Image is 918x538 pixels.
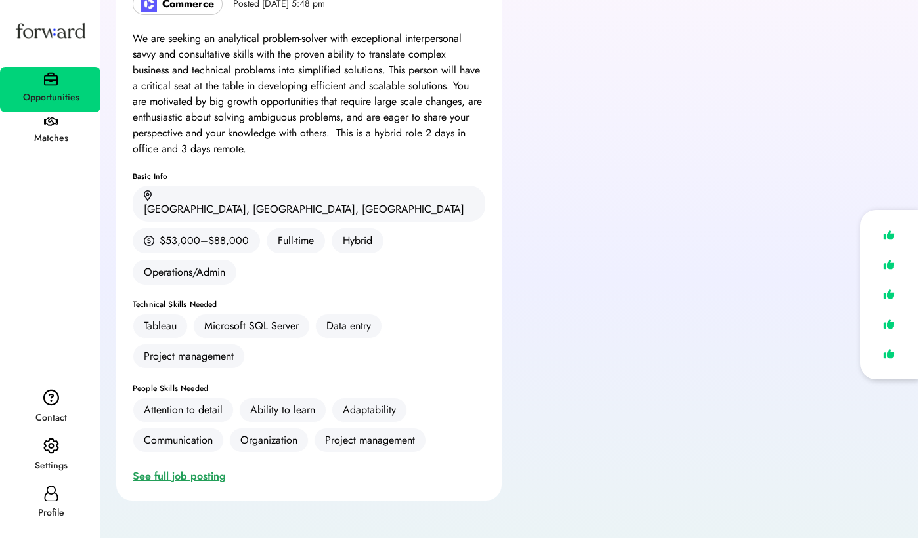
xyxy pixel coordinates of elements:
div: Full-time [267,228,325,253]
img: money.svg [144,235,154,247]
img: like.svg [880,344,898,363]
img: Forward logo [13,10,88,51]
div: Basic Info [133,173,485,180]
img: like.svg [880,226,898,245]
div: Hybrid [332,228,383,253]
img: like.svg [880,314,898,333]
div: Communication [144,432,213,448]
a: See full job posting [133,468,231,484]
div: $53,000–$88,000 [160,233,249,249]
div: [GEOGRAPHIC_DATA], [GEOGRAPHIC_DATA], [GEOGRAPHIC_DATA] [144,201,464,217]
div: Operations/Admin [133,260,236,285]
img: location.svg [144,190,152,201]
div: Project management [325,432,415,448]
div: Technical Skills Needed [133,300,485,308]
div: Opportunities [1,90,100,106]
div: Attention to detail [144,402,223,418]
div: Project management [144,348,234,364]
img: like.svg [880,255,898,274]
div: Microsoft SQL Server [204,318,299,334]
div: Contact [1,410,100,426]
div: Settings [1,458,100,474]
div: Adaptability [343,402,396,418]
img: handshake.svg [44,117,58,127]
div: Matches [1,131,100,146]
div: Organization [240,432,297,448]
img: like.svg [880,285,898,304]
img: contact.svg [43,389,59,406]
div: Ability to learn [250,402,315,418]
div: We are seeking an analytical problem-solver with exceptional interpersonal savvy and consultative... [133,31,485,157]
img: settings.svg [43,438,59,455]
div: Data entry [326,318,371,334]
div: Profile [1,505,100,521]
div: People Skills Needed [133,384,485,392]
div: Tableau [144,318,177,334]
img: briefcase.svg [44,72,58,86]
